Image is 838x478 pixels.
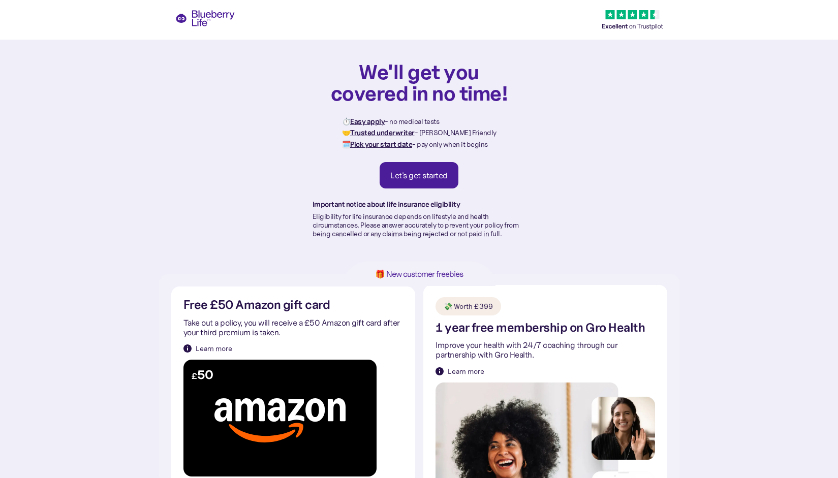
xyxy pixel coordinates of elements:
p: Improve your health with 24/7 coaching through our partnership with Gro Health. [436,340,655,360]
div: 💸 Worth £399 [444,301,493,311]
a: Learn more [183,343,232,354]
h2: 1 year free membership on Gro Health [436,322,645,334]
p: ⏱️ - no medical tests 🤝 - [PERSON_NAME] Friendly 🗓️ - pay only when it begins [342,116,496,150]
a: Learn more [436,366,484,376]
div: Let's get started [390,170,448,180]
h2: Free £50 Amazon gift card [183,299,330,311]
h1: We'll get you covered in no time! [330,61,508,104]
div: Learn more [448,366,484,376]
strong: Important notice about life insurance eligibility [313,200,460,209]
strong: Easy apply [350,117,385,126]
strong: Pick your start date [350,140,412,149]
a: Let's get started [380,162,458,188]
p: Eligibility for life insurance depends on lifestyle and health circumstances. Please answer accur... [313,212,526,238]
h1: 🎁 New customer freebies [359,270,479,278]
strong: Trusted underwriter [350,128,415,137]
p: Take out a policy, you will receive a £50 Amazon gift card after your third premium is taken. [183,318,403,337]
div: Learn more [196,343,232,354]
